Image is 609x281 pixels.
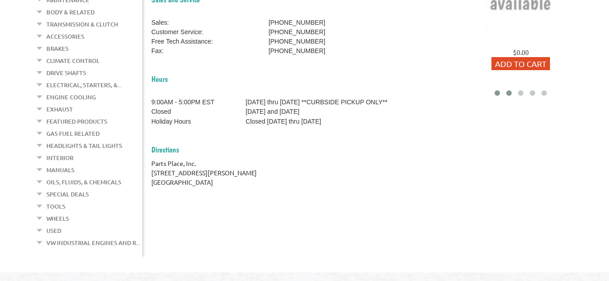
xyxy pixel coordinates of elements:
a: Drive Shafts [46,67,86,79]
a: Featured Products [46,116,107,127]
td: Closed [151,107,245,116]
a: Exhaust [46,103,73,115]
span: Hours [151,74,168,84]
a: Body & Related [46,6,95,18]
div: Parts Place, Inc. [STREET_ADDRESS][PERSON_NAME] [GEOGRAPHIC_DATA] [151,159,458,187]
td: [PHONE_NUMBER] [268,27,377,37]
a: Brakes [46,43,68,54]
td: [DATE] thru [DATE] **CURBSIDE PICKUP ONLY** [245,98,458,107]
td: Customer Service: [151,27,268,37]
td: 9:00AM - 5:00PM EST [151,98,245,107]
a: Transmission & Clutch [46,18,118,30]
td: [PHONE_NUMBER] [268,46,377,56]
td: [PHONE_NUMBER] [268,18,377,27]
a: Engine Cooling [46,91,96,103]
a: Climate Control [46,55,100,67]
a: Headlights & Tail Lights [46,140,122,152]
a: Tools [46,201,65,212]
td: Free Tech Assistance: [151,37,268,46]
a: Accessories [46,31,84,42]
a: Special Deals [46,188,89,200]
td: Closed [DATE] thru [DATE] [245,117,458,126]
button: Add to Cart [491,57,550,70]
span: $0.00 [513,48,529,56]
span: Add to Cart [495,59,546,68]
a: Wheels [46,213,69,224]
a: Used [46,225,61,236]
a: Oils, Fluids, & Chemicals [46,176,121,188]
td: Holiday Hours [151,117,245,126]
a: Interior [46,152,73,164]
a: Gas Fuel Related [46,128,100,139]
span: Directions [151,145,179,154]
td: Fax: [151,46,268,56]
a: Electrical, Starters, &... [46,79,122,91]
a: Manuals [46,164,74,176]
td: [DATE] and [DATE] [245,107,458,116]
td: Sales: [151,18,268,27]
td: [PHONE_NUMBER] [268,37,377,46]
a: VW Industrial Engines and R... [46,237,140,249]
